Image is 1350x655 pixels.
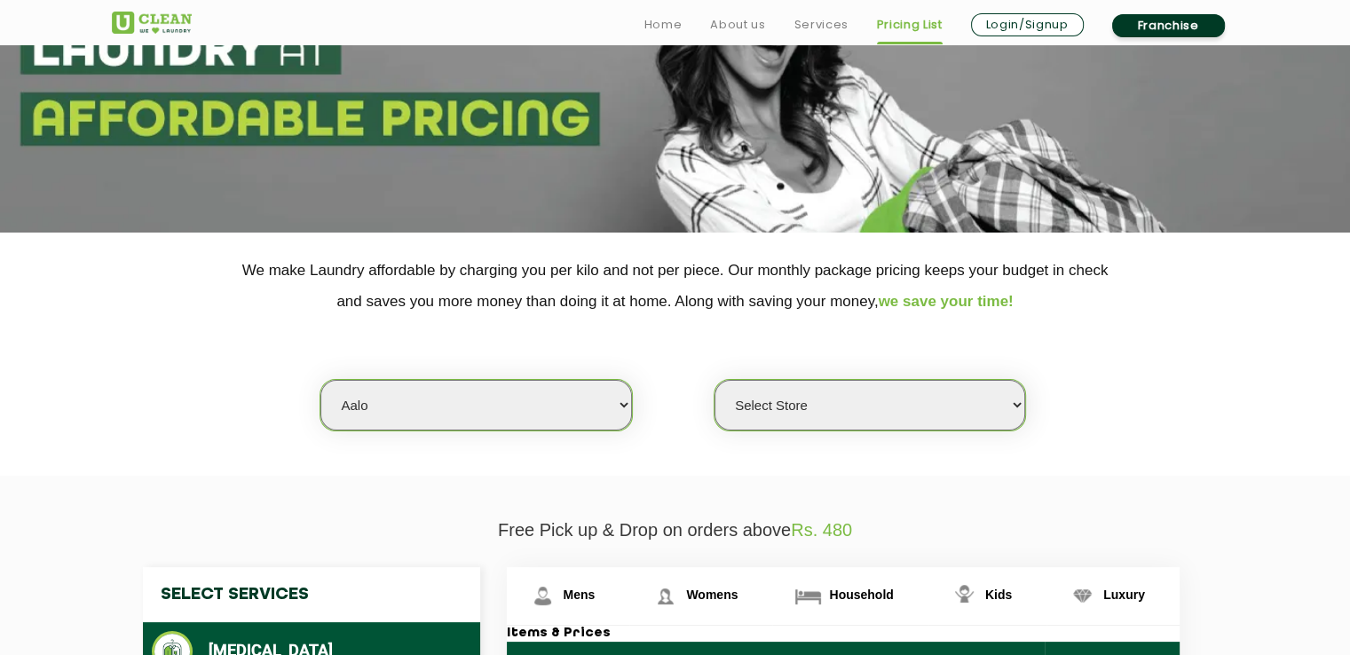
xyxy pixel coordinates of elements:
span: Womens [686,588,738,602]
span: Mens [564,588,596,602]
a: Franchise [1112,14,1225,37]
span: Household [829,588,893,602]
p: We make Laundry affordable by charging you per kilo and not per piece. Our monthly package pricin... [112,255,1239,317]
a: Login/Signup [971,13,1084,36]
span: Rs. 480 [791,520,852,540]
span: Luxury [1103,588,1145,602]
a: Home [644,14,683,36]
p: Free Pick up & Drop on orders above [112,520,1239,541]
h4: Select Services [143,567,480,622]
img: Mens [527,580,558,612]
a: About us [710,14,765,36]
img: UClean Laundry and Dry Cleaning [112,12,192,34]
img: Household [793,580,824,612]
a: Services [793,14,848,36]
img: Kids [949,580,980,612]
img: Womens [650,580,681,612]
h3: Items & Prices [507,626,1180,642]
a: Pricing List [877,14,943,36]
span: we save your time! [879,293,1014,310]
img: Luxury [1067,580,1098,612]
span: Kids [985,588,1012,602]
